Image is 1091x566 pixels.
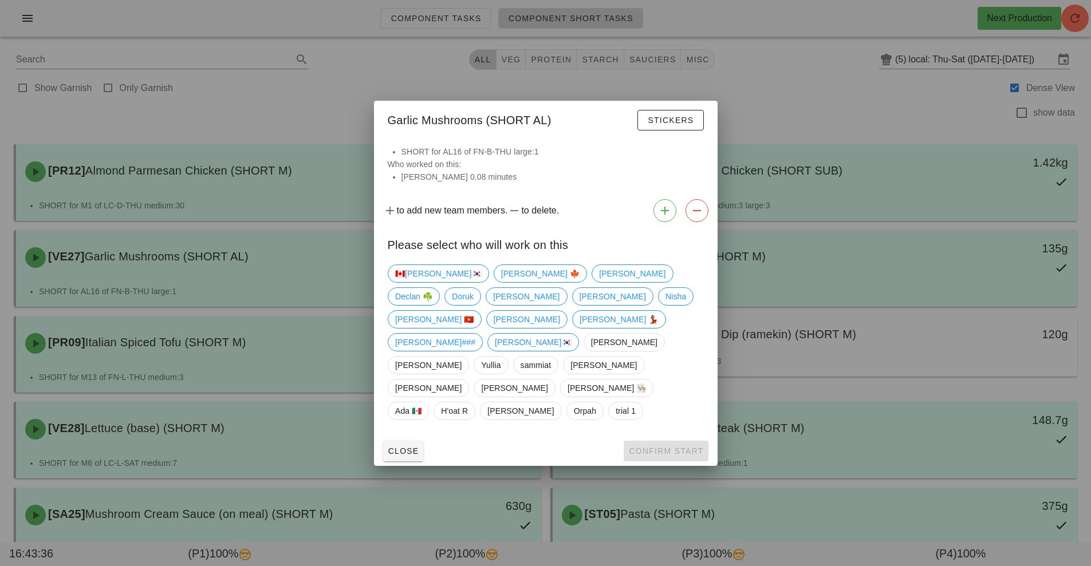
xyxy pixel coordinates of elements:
span: Declan ☘️ [395,288,432,305]
li: [PERSON_NAME] 0.08 minutes [401,171,704,183]
span: [PERSON_NAME] 💃🏽 [579,311,658,328]
span: Doruk [452,288,474,305]
span: [PERSON_NAME] [395,357,462,374]
span: [PERSON_NAME] [395,379,462,397]
span: [PERSON_NAME] [570,357,637,374]
span: Ada 🇲🇽 [395,402,422,419]
span: [PERSON_NAME] 👨🏼‍🍳 [567,379,646,397]
span: [PERSON_NAME] [493,311,560,328]
span: [PERSON_NAME]### [395,334,475,351]
span: [PERSON_NAME] 🍁 [501,265,580,282]
span: H'oat R [441,402,468,419]
li: SHORT for AL16 of FN-B-THU large:1 [401,145,704,158]
span: [PERSON_NAME] [590,334,657,351]
span: [PERSON_NAME] 🇻🇳 [395,311,474,328]
span: Close [388,446,419,456]
div: Garlic Mushrooms (SHORT AL) [374,101,718,136]
span: [PERSON_NAME] [579,288,645,305]
span: trial 1 [616,402,636,419]
span: [PERSON_NAME] [599,265,665,282]
span: [PERSON_NAME] [487,402,554,419]
span: 🇨🇦[PERSON_NAME]🇰🇷 [395,265,482,282]
span: [PERSON_NAME] [481,379,548,397]
div: Who worked on this: [374,145,718,195]
span: Yullia [481,357,501,374]
div: to add new team members. to delete. [374,195,718,227]
span: Orpah [573,402,596,419]
span: [PERSON_NAME] [493,288,560,305]
button: Close [383,441,424,461]
span: [PERSON_NAME]🇰🇷 [495,334,572,351]
span: Stickers [647,116,694,125]
button: Stickers [637,110,703,130]
span: Nisha [665,288,686,305]
div: Please select who will work on this [374,227,718,260]
span: sammiat [520,357,551,374]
